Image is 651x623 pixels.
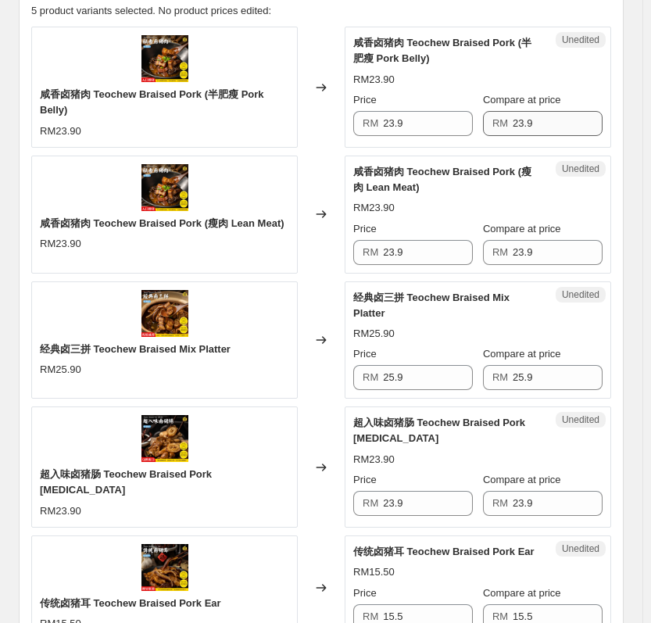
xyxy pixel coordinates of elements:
div: RM23.90 [353,72,395,88]
span: RM [492,497,508,509]
span: Price [353,94,377,106]
div: RM23.90 [40,236,81,252]
img: TeochewBraisedPorkIntestine_80x.png [141,415,188,462]
span: RM [363,497,378,509]
span: 咸香卤猪肉 Teochew Braised Pork (瘦肉 Lean Meat) [40,217,284,229]
span: 超入味卤猪肠 Teochew Braised Pork [MEDICAL_DATA] [40,468,212,496]
span: Compare at price [483,587,561,599]
div: RM25.90 [353,326,395,342]
span: RM [363,610,378,622]
span: Unedited [562,34,599,46]
div: RM23.90 [353,200,395,216]
span: Unedited [562,414,599,426]
div: RM15.50 [353,564,395,580]
span: 经典卤三拼 Teochew Braised Mix Platter [353,292,510,319]
span: 咸香卤猪肉 Teochew Braised Pork (半肥瘦 Pork Belly) [40,88,264,116]
span: RM [492,610,508,622]
span: Compare at price [483,94,561,106]
img: Teochew_Braised_Pork_80x.png [141,35,188,82]
img: TeochewBraisedMixPlatter_80x.png [141,290,188,337]
div: RM23.90 [40,124,81,139]
span: 传统卤猪耳 Teochew Braised Pork Ear [40,597,221,609]
span: Compare at price [483,223,561,235]
span: Unedited [562,163,599,175]
span: 传统卤猪耳 Teochew Braised Pork Ear [353,546,535,557]
span: Price [353,348,377,360]
div: RM23.90 [353,452,395,467]
span: RM [492,246,508,258]
span: 经典卤三拼 Teochew Braised Mix Platter [40,343,231,355]
span: Price [353,587,377,599]
span: Unedited [562,542,599,555]
span: 咸香卤猪肉 Teochew Braised Pork (瘦肉 Lean Meat) [353,166,531,193]
span: RM [492,371,508,383]
span: Price [353,474,377,485]
span: RM [363,117,378,129]
div: RM25.90 [40,362,81,378]
span: Compare at price [483,348,561,360]
img: Teochew_Braised_Pork_Ear_80x.png [141,544,188,591]
span: Compare at price [483,474,561,485]
span: 咸香卤猪肉 Teochew Braised Pork (半肥瘦 Pork Belly) [353,37,531,64]
span: 5 product variants selected. No product prices edited: [31,5,271,16]
span: RM [363,246,378,258]
span: RM [363,371,378,383]
span: 超入味卤猪肠 Teochew Braised Pork [MEDICAL_DATA] [353,417,525,444]
span: Unedited [562,288,599,301]
span: Price [353,223,377,235]
span: RM [492,117,508,129]
img: Teochew_Braised_Pork_80x.png [141,164,188,211]
div: RM23.90 [40,503,81,519]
